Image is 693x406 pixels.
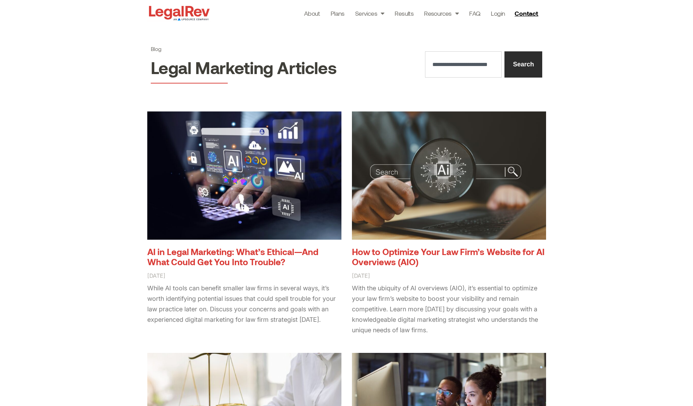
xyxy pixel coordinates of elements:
[331,8,345,18] a: Plans
[469,8,480,18] a: FAQ
[352,111,546,239] a: A man holding a magnifying glass over a floating AI search bar above a laptop.
[352,272,370,279] span: [DATE]
[304,8,320,18] a: About
[515,10,538,16] span: Contact
[147,246,319,267] a: AI in Legal Marketing: What’s Ethical—And What Could Get You Into Trouble?
[350,110,546,241] img: A man holding a magnifying glass over a floating AI search bar above a laptop.
[504,51,542,78] button: Search
[424,8,459,18] a: Resources
[304,8,505,18] nav: Menu
[395,8,413,18] a: Results
[355,8,384,18] a: Services
[513,60,534,69] span: Search
[491,8,505,18] a: Login
[147,283,341,325] p: While AI tools can benefit smaller law firms in several ways, it’s worth identifying potential is...
[512,8,543,19] a: Contact
[352,283,546,335] p: With the ubiquity of AI overviews (AIO), it’s essential to optimize your law firm’s website to bo...
[147,111,341,239] a: Two hands resting on a laptop keyboard with AI graphics floating above.
[146,110,342,241] img: Two hands resting on a laptop keyboard with AI graphics floating above.
[151,59,418,76] h2: Legal Marketing Articles
[151,45,418,52] h1: Blog
[352,246,545,267] a: How to Optimize Your Law Firm’s Website for AI Overviews (AIO)
[147,272,165,279] span: [DATE]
